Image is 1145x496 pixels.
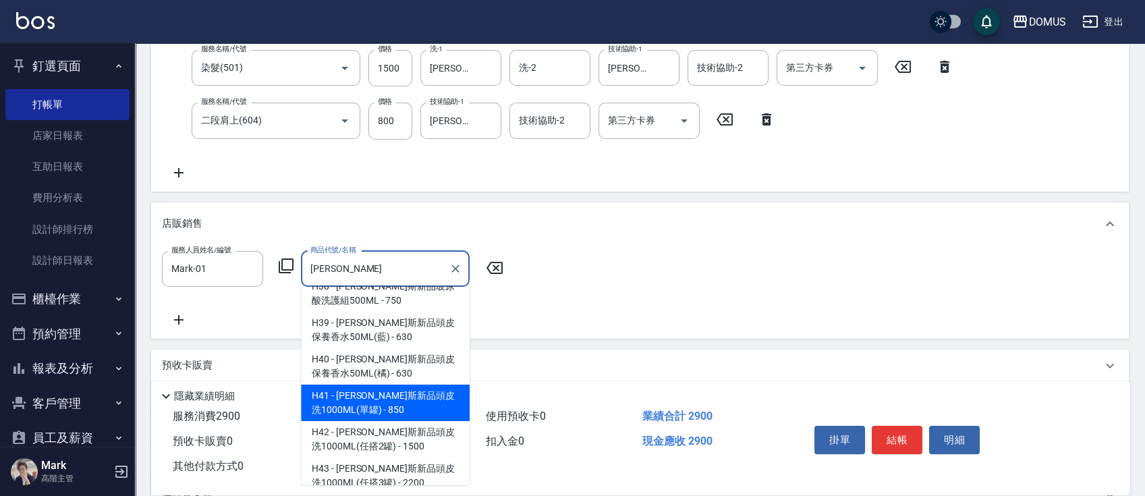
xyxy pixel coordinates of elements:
[1007,8,1071,36] button: DOMUS
[5,120,130,151] a: 店家日報表
[301,421,470,458] span: H42 - [PERSON_NAME]斯新品頭皮洗1000ML(任搭2罐) - 1500
[973,8,1000,35] button: save
[174,389,235,404] p: 隱藏業績明細
[334,57,356,79] button: Open
[5,281,130,316] button: 櫃檯作業
[173,435,233,447] span: 預收卡販賣 0
[301,348,470,385] span: H40 - [PERSON_NAME]斯新品頭皮保養香水50ML(橘) - 630
[173,410,240,422] span: 服務消費 2900
[5,351,130,386] button: 報表及分析
[5,182,130,213] a: 費用分析表
[162,217,202,231] p: 店販銷售
[334,110,356,132] button: Open
[173,460,244,472] span: 其他付款方式 0
[814,426,865,454] button: 掛單
[486,410,546,422] span: 使用預收卡 0
[151,350,1129,382] div: 預收卡販賣
[673,110,695,132] button: Open
[201,44,246,54] label: 服務名稱/代號
[201,97,246,107] label: 服務名稱/代號
[1028,13,1066,30] div: DOMUS
[851,57,873,79] button: Open
[16,12,55,29] img: Logo
[5,386,130,421] button: 客戶管理
[5,49,130,84] button: 釘選頁面
[446,259,465,278] button: Clear
[5,245,130,276] a: 設計師日報表
[378,97,392,107] label: 價格
[151,202,1129,246] div: 店販銷售
[301,275,470,312] span: H38 - [PERSON_NAME]斯新品玻尿酸洗護組500ML - 750
[5,151,130,182] a: 互助日報表
[5,214,130,245] a: 設計師排行榜
[642,435,712,447] span: 現金應收 2900
[608,44,642,54] label: 技術協助-1
[378,44,392,54] label: 價格
[642,410,712,422] span: 業績合計 2900
[5,316,130,352] button: 預約管理
[41,459,110,472] h5: Mark
[1077,9,1129,34] button: 登出
[171,245,231,255] label: 服務人員姓名/編號
[301,312,470,348] span: H39 - [PERSON_NAME]斯新品頭皮保養香水50ML(藍) - 630
[41,472,110,485] p: 高階主管
[301,458,470,494] span: H43 - [PERSON_NAME]斯新品頭皮洗1000ML(任搭3罐) - 2200
[301,385,470,421] span: H41 - [PERSON_NAME]斯新品頭皮洗1000ML(單罐) - 850
[430,44,443,54] label: 洗-1
[929,426,980,454] button: 明細
[486,435,524,447] span: 扣入金 0
[872,426,922,454] button: 結帳
[5,420,130,456] button: 員工及薪資
[11,458,38,485] img: Person
[430,97,464,107] label: 技術協助-1
[310,245,356,255] label: 商品代號/名稱
[5,89,130,120] a: 打帳單
[162,358,213,373] p: 預收卡販賣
